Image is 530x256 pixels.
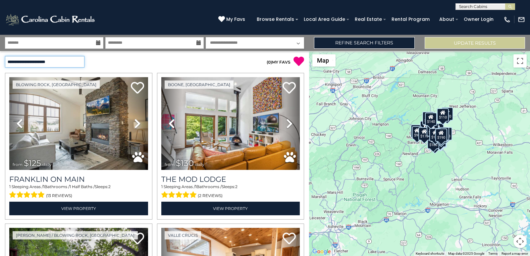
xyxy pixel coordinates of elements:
[13,80,100,89] a: Blowing Rock, [GEOGRAPHIC_DATA]
[161,184,300,200] div: Sleeping Areas / Bathrooms / Sleeps:
[195,184,196,189] span: 1
[161,175,300,184] a: The Mod Lodge
[429,128,441,141] div: $165
[429,137,441,150] div: $155
[513,235,527,248] button: Map camera controls
[488,252,498,255] a: Terms
[165,162,175,167] span: from
[283,232,296,246] a: Add to favorites
[300,14,348,25] a: Local Area Guide
[267,60,272,65] span: ( )
[435,130,447,143] div: $175
[131,232,144,246] a: Add to favorites
[9,184,148,200] div: Sleeping Areas / Bathrooms / Sleeps:
[9,184,11,189] span: 1
[24,158,41,168] span: $125
[460,14,497,25] a: Owner Login
[161,202,300,215] a: View Property
[161,184,163,189] span: 1
[311,247,333,256] img: Google
[70,184,95,189] span: 1 Half Baths /
[108,184,111,189] span: 2
[416,251,444,256] button: Keyboard shortcuts
[518,16,525,23] img: mail-regular-white.png
[437,108,449,122] div: $110
[422,111,434,125] div: $185
[434,134,446,147] div: $150
[427,123,439,136] div: $175
[410,124,420,137] div: $85
[427,136,439,149] div: $180
[448,252,484,255] span: Map data ©2025 Google
[440,127,452,140] div: $130
[283,81,296,95] a: Add to favorites
[131,81,144,95] a: Add to favorites
[418,127,430,140] div: $170
[425,37,525,49] button: Update Results
[176,158,194,168] span: $130
[9,202,148,215] a: View Property
[268,60,271,65] span: 0
[43,184,44,189] span: 1
[314,37,414,49] a: Refine Search Filters
[513,54,527,68] button: Toggle fullscreen view
[226,16,245,23] span: My Favs
[198,191,223,200] span: (2 reviews)
[46,191,72,200] span: (13 reviews)
[388,14,433,25] a: Rental Program
[311,247,333,256] a: Open this area in Google Maps (opens a new window)
[412,126,422,139] div: $90
[437,127,449,140] div: $170
[5,13,97,26] img: White-1-2.png
[312,54,336,67] button: Change map style
[434,134,446,147] div: $140
[195,162,204,167] span: daily
[9,77,148,170] img: thumbnail_167127309.jpeg
[436,14,457,25] a: About
[165,80,234,89] a: Boone, [GEOGRAPHIC_DATA]
[253,14,297,25] a: Browse Rentals
[9,175,148,184] a: Franklin On Main
[165,231,201,239] a: Valle Crucis
[503,16,511,23] img: phone-regular-white.png
[441,107,453,121] div: $170
[425,113,437,126] div: $140
[42,162,52,167] span: daily
[435,128,447,141] div: $190
[235,184,238,189] span: 2
[218,16,247,23] a: My Favs
[13,162,23,167] span: from
[351,14,385,25] a: Real Estate
[161,77,300,170] img: thumbnail_167016859.jpeg
[267,60,291,65] a: (0)MY FAVS
[13,231,138,239] a: [PERSON_NAME] / Blowing Rock, [GEOGRAPHIC_DATA]
[317,57,329,64] span: Map
[502,252,528,255] a: Report a map error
